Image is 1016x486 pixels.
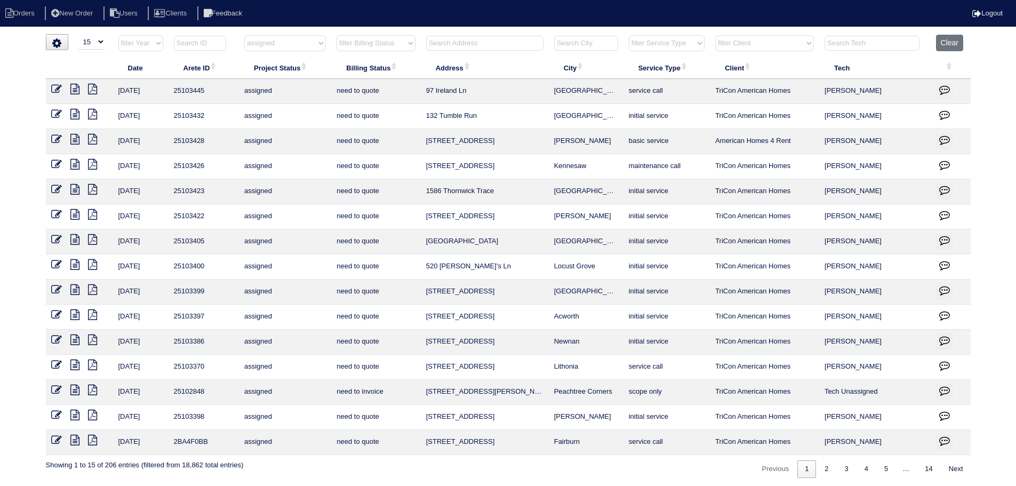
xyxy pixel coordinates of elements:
td: [DATE] [113,380,169,405]
td: [PERSON_NAME] [819,129,931,154]
th: Arete ID: activate to sort column ascending [169,57,239,79]
th: Address: activate to sort column ascending [421,57,549,79]
td: [DATE] [113,204,169,229]
a: 1 [797,460,816,478]
td: Newnan [549,330,623,355]
a: 2 [817,460,836,478]
td: TriCon American Homes [710,430,819,455]
td: 25103426 [169,154,239,179]
td: [DATE] [113,104,169,129]
td: initial service [623,179,710,204]
th: Project Status: activate to sort column ascending [239,57,331,79]
td: need to quote [331,179,420,204]
td: [PERSON_NAME] [819,104,931,129]
td: Tech Unassigned [819,380,931,405]
td: [PERSON_NAME] [549,405,623,430]
td: [DATE] [113,129,169,154]
td: [STREET_ADDRESS] [421,355,549,380]
input: Search Address [426,36,543,51]
td: 25103399 [169,280,239,305]
td: TriCon American Homes [710,104,819,129]
td: initial service [623,305,710,330]
td: assigned [239,204,331,229]
td: [GEOGRAPHIC_DATA] [549,179,623,204]
td: 25102848 [169,380,239,405]
td: initial service [623,280,710,305]
td: Locust Grove [549,254,623,280]
td: need to quote [331,204,420,229]
td: [DATE] [113,405,169,430]
td: need to quote [331,305,420,330]
a: 14 [917,460,940,478]
td: 25103397 [169,305,239,330]
td: assigned [239,330,331,355]
td: need to quote [331,79,420,104]
a: 5 [877,460,895,478]
td: assigned [239,355,331,380]
td: TriCon American Homes [710,380,819,405]
td: [GEOGRAPHIC_DATA] [549,79,623,104]
td: Peachtree Corners [549,380,623,405]
td: service call [623,355,710,380]
td: [GEOGRAPHIC_DATA] [549,280,623,305]
li: Users [103,6,146,21]
td: need to quote [331,430,420,455]
td: American Homes 4 Rent [710,129,819,154]
td: [GEOGRAPHIC_DATA] [421,229,549,254]
td: 25103445 [169,79,239,104]
td: TriCon American Homes [710,254,819,280]
td: [DATE] [113,330,169,355]
td: 132 Tumble Run [421,104,549,129]
td: 25103398 [169,405,239,430]
a: Logout [972,9,1003,17]
td: 25103400 [169,254,239,280]
td: [PERSON_NAME] [819,355,931,380]
td: [STREET_ADDRESS] [421,154,549,179]
td: 25103386 [169,330,239,355]
td: [PERSON_NAME] [819,330,931,355]
td: [DATE] [113,305,169,330]
td: [STREET_ADDRESS] [421,405,549,430]
a: 3 [837,460,856,478]
th: : activate to sort column ascending [931,57,971,79]
td: need to quote [331,280,420,305]
td: [PERSON_NAME] [549,129,623,154]
td: assigned [239,79,331,104]
td: assigned [239,129,331,154]
td: [STREET_ADDRESS] [421,129,549,154]
td: [PERSON_NAME] [549,204,623,229]
td: [DATE] [113,254,169,280]
td: 1586 Thornwick Trace [421,179,549,204]
td: initial service [623,229,710,254]
th: Billing Status: activate to sort column ascending [331,57,420,79]
td: [PERSON_NAME] [819,154,931,179]
th: Date [113,57,169,79]
td: initial service [623,104,710,129]
li: New Order [45,6,101,21]
td: assigned [239,430,331,455]
td: 25103422 [169,204,239,229]
td: 25103370 [169,355,239,380]
input: Search ID [174,36,226,51]
li: Feedback [197,6,251,21]
td: [DATE] [113,280,169,305]
td: need to quote [331,330,420,355]
td: [STREET_ADDRESS] [421,280,549,305]
td: need to invoice [331,380,420,405]
td: 25103423 [169,179,239,204]
input: Search City [554,36,618,51]
td: assigned [239,305,331,330]
td: [PERSON_NAME] [819,430,931,455]
td: maintenance call [623,154,710,179]
td: [STREET_ADDRESS] [421,430,549,455]
td: 520 [PERSON_NAME]'s Ln [421,254,549,280]
td: [STREET_ADDRESS][PERSON_NAME] [421,380,549,405]
li: Clients [148,6,195,21]
a: Users [103,9,146,17]
td: TriCon American Homes [710,154,819,179]
a: Next [941,460,971,478]
td: need to quote [331,104,420,129]
td: [DATE] [113,154,169,179]
td: [PERSON_NAME] [819,179,931,204]
td: need to quote [331,229,420,254]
